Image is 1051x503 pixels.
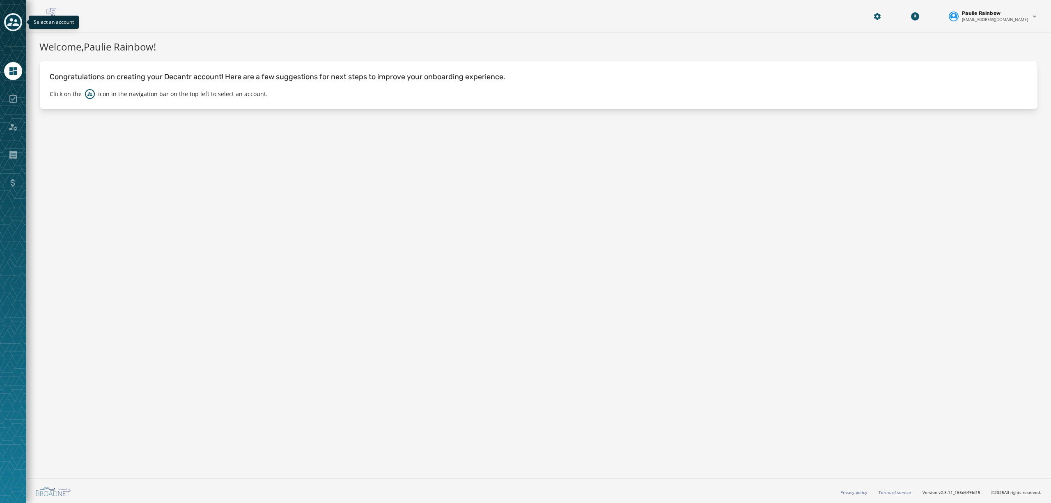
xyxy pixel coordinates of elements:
span: [EMAIL_ADDRESS][DOMAIN_NAME] [962,16,1028,23]
button: Download Menu [908,9,922,24]
span: Paulie Rainbow [962,10,1001,16]
button: Manage global settings [870,9,885,24]
h1: Welcome, Paulie Rainbow ! [39,39,1038,54]
a: Navigate to Home [4,62,22,80]
span: Select an account [34,18,74,25]
span: © 2025 All rights reserved. [991,489,1041,495]
button: Toggle account select drawer [4,13,22,31]
p: Click on the [50,90,82,98]
span: v2.5.11_165d649fd1592c218755210ebffa1e5a55c3084e [939,489,984,496]
button: User settings [945,7,1041,26]
p: icon in the navigation bar on the top left to select an account. [98,90,268,98]
p: Congratulations on creating your Decantr account! Here are a few suggestions for next steps to im... [50,71,1028,83]
span: Version [922,489,984,496]
a: Terms of service [879,489,911,495]
a: Privacy policy [840,489,867,495]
